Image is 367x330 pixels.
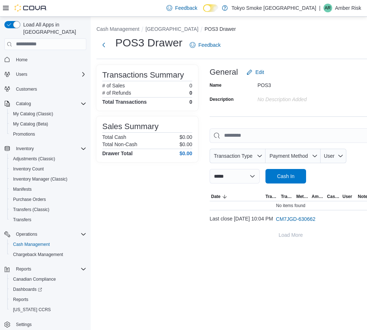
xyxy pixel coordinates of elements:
[102,141,137,147] h6: Total Non-Cash
[13,131,35,137] span: Promotions
[13,307,51,313] span: [US_STATE] CCRS
[210,96,234,102] label: Description
[10,185,34,194] a: Manifests
[115,36,182,50] h1: POS3 Drawer
[102,90,131,96] h6: # of Refunds
[13,207,49,213] span: Transfers (Classic)
[1,99,89,109] button: Catalog
[180,141,192,147] p: $0.00
[335,4,361,12] p: Amber Risk
[341,192,356,201] button: User
[10,285,86,294] span: Dashboards
[187,38,223,52] a: Feedback
[16,71,27,77] span: Users
[342,194,352,199] span: User
[13,55,86,64] span: Home
[10,250,86,259] span: Chargeback Management
[10,120,51,128] a: My Catalog (Beta)
[13,166,44,172] span: Inventory Count
[102,134,126,140] h6: Total Cash
[296,194,309,199] span: Method
[16,322,32,327] span: Settings
[13,99,86,108] span: Catalog
[16,57,28,63] span: Home
[10,240,86,249] span: Cash Management
[10,275,59,284] a: Canadian Compliance
[310,192,325,201] button: Amount
[102,99,147,105] h4: Total Transactions
[13,286,42,292] span: Dashboards
[16,266,31,272] span: Reports
[255,69,264,76] span: Edit
[10,215,34,224] a: Transfers
[7,294,89,305] button: Reports
[1,69,89,79] button: Users
[10,175,70,183] a: Inventory Manager (Classic)
[10,154,86,163] span: Adjustments (Classic)
[7,164,89,174] button: Inventory Count
[244,65,267,79] button: Edit
[1,144,89,154] button: Inventory
[273,212,318,226] button: CM7JGD-630662
[7,249,89,260] button: Chargeback Management
[16,231,37,237] span: Operations
[10,175,86,183] span: Inventory Manager (Classic)
[13,144,86,153] span: Inventory
[189,83,192,88] p: 0
[7,194,89,205] button: Purchase Orders
[7,184,89,194] button: Manifests
[10,295,86,304] span: Reports
[1,84,89,94] button: Customers
[210,192,264,201] button: Date
[102,83,125,88] h6: # of Sales
[203,4,218,12] input: Dark Mode
[145,26,198,32] button: [GEOGRAPHIC_DATA]
[10,205,86,214] span: Transfers (Classic)
[10,205,52,214] a: Transfers (Classic)
[10,195,86,204] span: Purchase Orders
[7,239,89,249] button: Cash Management
[279,231,303,239] span: Load More
[7,215,89,225] button: Transfers
[13,70,30,79] button: Users
[323,4,332,12] div: Amber Risk
[257,94,355,102] div: No Description added
[16,101,31,107] span: Catalog
[102,71,184,79] h3: Transactions Summary
[205,26,236,32] button: POS3 Drawer
[10,165,86,173] span: Inventory Count
[1,264,89,274] button: Reports
[312,194,324,199] span: Amount
[10,120,86,128] span: My Catalog (Beta)
[175,4,197,12] span: Feedback
[10,130,38,139] a: Promotions
[180,150,192,156] h4: $0.00
[264,192,279,201] button: Transaction Type
[16,146,34,152] span: Inventory
[7,119,89,129] button: My Catalog (Beta)
[10,165,47,173] a: Inventory Count
[1,54,89,65] button: Home
[7,284,89,294] a: Dashboards
[326,192,341,201] button: Cash Back
[257,79,355,88] div: POS3
[7,205,89,215] button: Transfers (Classic)
[13,84,86,94] span: Customers
[15,4,47,12] img: Cova
[13,156,55,162] span: Adjustments (Classic)
[13,276,56,282] span: Canadian Compliance
[13,242,50,247] span: Cash Management
[13,297,28,302] span: Reports
[10,130,86,139] span: Promotions
[265,194,278,199] span: Transaction Type
[13,320,34,329] a: Settings
[211,194,220,199] span: Date
[13,320,86,329] span: Settings
[319,4,321,12] p: |
[96,38,111,52] button: Next
[279,192,294,201] button: Transaction #
[276,203,305,209] span: No items found
[198,41,220,49] span: Feedback
[10,285,45,294] a: Dashboards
